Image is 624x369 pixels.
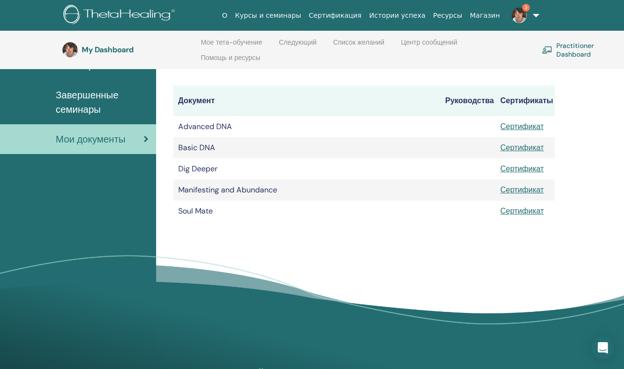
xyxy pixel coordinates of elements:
[305,7,366,24] a: Сертификация
[333,38,385,54] a: Список желаний
[173,158,440,179] td: Dig Deeper
[542,46,552,54] img: chalkboard-teacher.svg
[440,85,496,116] th: Руководства
[366,7,429,24] a: Истории успеха
[201,38,262,54] a: Мое тета-обучение
[512,8,527,23] img: default.jpg
[501,143,544,153] a: Сертификат
[429,7,466,24] a: Ресурсы
[401,38,457,54] a: Центр сообщений
[173,201,440,222] td: Soul Mate
[542,39,623,60] a: Practitioner Dashboard
[173,137,440,158] td: Basic DNA
[522,4,530,12] span: 3
[279,38,317,54] a: Следующий
[56,88,148,117] span: Завершенные семинары
[501,164,544,174] a: Сертификат
[56,132,125,146] span: Мои документы
[591,336,614,359] div: Open Intercom Messenger
[501,121,544,131] a: Сертификат
[62,42,78,58] img: default.jpg
[501,206,544,216] a: Сертификат
[173,116,440,137] td: Advanced DNA
[173,85,440,116] th: Документ
[218,7,231,24] a: О
[496,85,555,116] th: Сертификаты
[201,54,260,69] a: Помощь и ресурсы
[82,45,178,54] h3: My Dashboard
[231,7,305,24] a: Курсы и семинары
[466,7,503,24] a: Магазин
[501,185,544,195] a: Сертификат
[173,179,440,201] td: Manifesting and Abundance
[63,5,178,26] img: logo.png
